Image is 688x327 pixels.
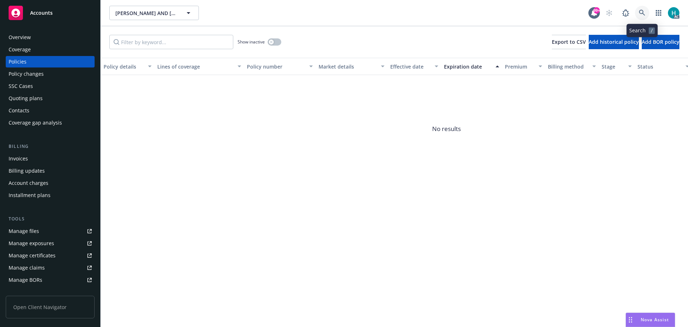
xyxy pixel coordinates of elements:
a: Manage BORs [6,274,95,286]
button: Market details [316,58,387,75]
button: Expiration date [441,58,502,75]
span: [PERSON_NAME] AND [PERSON_NAME] DENTISTRY [115,9,177,17]
a: Coverage gap analysis [6,117,95,129]
a: Manage claims [6,262,95,274]
button: Stage [599,58,635,75]
div: Summary of insurance [9,286,63,298]
div: Manage certificates [9,250,56,261]
div: Quoting plans [9,93,43,104]
a: SSC Cases [6,80,95,92]
span: Accounts [30,10,53,16]
div: Manage files [9,225,39,237]
div: Overview [9,32,31,43]
a: Search [635,6,649,20]
span: Add historical policy [589,38,639,45]
a: Manage certificates [6,250,95,261]
span: Nova Assist [641,317,669,323]
div: Manage claims [9,262,45,274]
div: Policies [9,56,27,67]
a: Quoting plans [6,93,95,104]
button: Premium [502,58,545,75]
span: Open Client Navigator [6,296,95,318]
button: Lines of coverage [154,58,244,75]
div: Billing method [548,63,588,70]
div: Billing [6,143,95,150]
button: Add BOR policy [642,35,679,49]
div: Effective date [390,63,430,70]
a: Policies [6,56,95,67]
a: Coverage [6,44,95,55]
span: Add BOR policy [642,38,679,45]
div: Manage BORs [9,274,42,286]
div: Drag to move [626,313,635,327]
div: Policy changes [9,68,44,80]
div: Installment plans [9,190,51,201]
div: SSC Cases [9,80,33,92]
div: Coverage [9,44,31,55]
div: Premium [505,63,534,70]
a: Billing updates [6,165,95,177]
button: Effective date [387,58,441,75]
a: Contacts [6,105,95,116]
div: Contacts [9,105,29,116]
a: Overview [6,32,95,43]
div: Account charges [9,177,48,189]
div: Market details [319,63,377,70]
a: Report a Bug [618,6,633,20]
a: Installment plans [6,190,95,201]
a: Accounts [6,3,95,23]
span: Export to CSV [552,38,586,45]
a: Invoices [6,153,95,164]
div: Invoices [9,153,28,164]
a: Account charges [6,177,95,189]
button: Export to CSV [552,35,586,49]
a: Manage files [6,225,95,237]
span: Show inactive [238,39,265,45]
div: Coverage gap analysis [9,117,62,129]
div: Manage exposures [9,238,54,249]
div: Lines of coverage [157,63,233,70]
div: Expiration date [444,63,491,70]
a: Summary of insurance [6,286,95,298]
button: [PERSON_NAME] AND [PERSON_NAME] DENTISTRY [109,6,199,20]
button: Policy number [244,58,316,75]
div: Stage [602,63,624,70]
div: Billing updates [9,165,45,177]
div: Status [637,63,681,70]
img: photo [668,7,679,19]
a: Switch app [651,6,666,20]
a: Policy changes [6,68,95,80]
div: Policy number [247,63,305,70]
a: Start snowing [602,6,616,20]
div: Policy details [104,63,144,70]
button: Nova Assist [626,313,675,327]
button: Add historical policy [589,35,639,49]
a: Manage exposures [6,238,95,249]
input: Filter by keyword... [109,35,233,49]
div: Tools [6,215,95,223]
div: 99+ [593,7,600,14]
button: Policy details [101,58,154,75]
button: Billing method [545,58,599,75]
